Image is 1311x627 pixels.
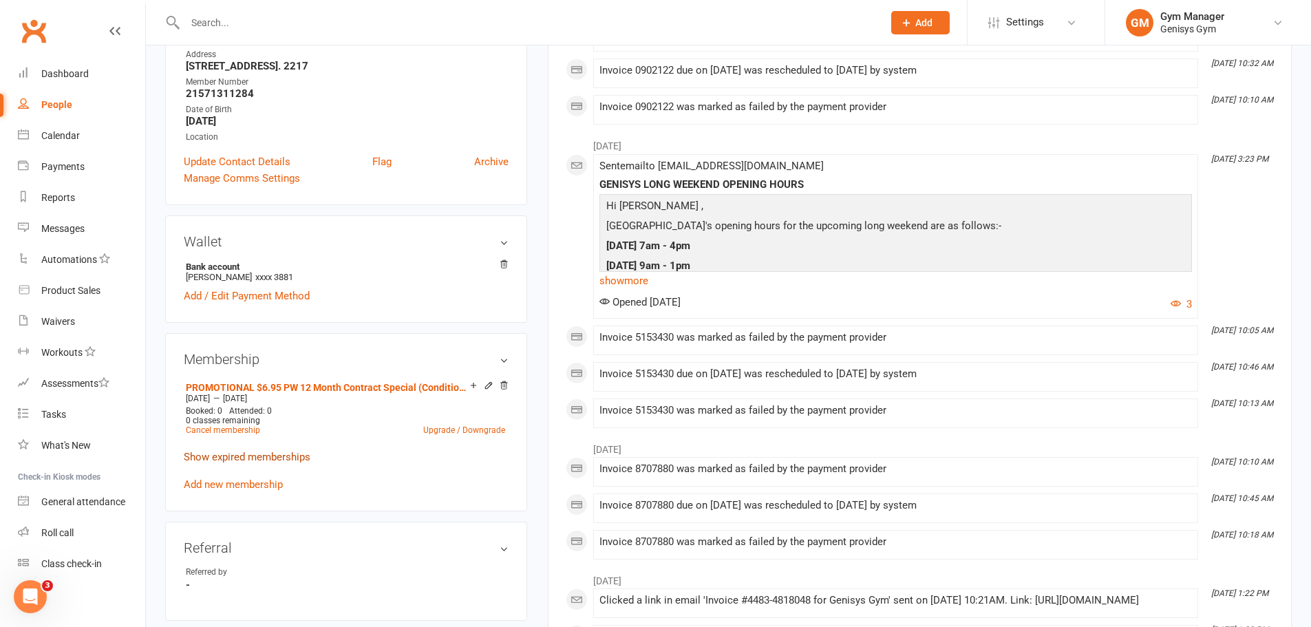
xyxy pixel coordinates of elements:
[17,14,51,48] a: Clubworx
[186,103,509,116] div: Date of Birth
[599,271,1192,290] a: show more
[599,179,1192,191] div: GENISYS LONG WEEKEND OPENING HOURS
[18,487,145,518] a: General attendance kiosk mode
[186,566,299,579] div: Referred by
[184,352,509,367] h3: Membership
[14,580,47,613] iframe: Intercom live chat
[599,296,681,308] span: Opened [DATE]
[18,275,145,306] a: Product Sales
[184,153,290,170] a: Update Contact Details
[186,76,509,89] div: Member Number
[41,192,75,203] div: Reports
[1211,588,1268,598] i: [DATE] 1:22 PM
[1211,362,1273,372] i: [DATE] 10:46 AM
[41,558,102,569] div: Class check-in
[474,153,509,170] a: Archive
[184,170,300,187] a: Manage Comms Settings
[1211,398,1273,408] i: [DATE] 10:13 AM
[186,416,260,425] span: 0 classes remaining
[18,430,145,461] a: What's New
[1126,9,1153,36] div: GM
[41,527,74,538] div: Roll call
[566,131,1274,153] li: [DATE]
[599,65,1192,76] div: Invoice 0902122 due on [DATE] was rescheduled to [DATE] by system
[186,115,509,127] strong: [DATE]
[18,518,145,549] a: Roll call
[186,579,509,591] strong: -
[1006,7,1044,38] span: Settings
[18,89,145,120] a: People
[603,198,1189,217] p: Hi [PERSON_NAME] ,
[18,549,145,580] a: Class kiosk mode
[41,409,66,420] div: Tasks
[566,435,1274,457] li: [DATE]
[891,11,950,34] button: Add
[41,496,125,507] div: General attendance
[1160,23,1224,35] div: Genisys Gym
[599,332,1192,343] div: Invoice 5153430 was marked as failed by the payment provider
[184,259,509,284] li: [PERSON_NAME]
[1211,95,1273,105] i: [DATE] 10:10 AM
[18,306,145,337] a: Waivers
[1211,530,1273,540] i: [DATE] 10:18 AM
[1211,493,1273,503] i: [DATE] 10:45 AM
[41,254,97,265] div: Automations
[1171,296,1192,312] button: 3
[186,60,509,72] strong: [STREET_ADDRESS]. 2217
[41,68,89,79] div: Dashboard
[186,382,470,393] a: PROMOTIONAL $6.95 PW 12 Month Contract Special (Conditions apply - Limited Memberships Available)
[186,406,222,416] span: Booked: 0
[599,463,1192,475] div: Invoice 8707880 was marked as failed by the payment provider
[41,223,85,234] div: Messages
[41,378,109,389] div: Assessments
[18,337,145,368] a: Workouts
[606,259,690,272] span: [DATE] 9am - 1pm
[184,478,283,491] a: Add new membership
[18,244,145,275] a: Automations
[41,161,85,172] div: Payments
[18,368,145,399] a: Assessments
[423,425,505,435] a: Upgrade / Downgrade
[41,440,91,451] div: What's New
[1211,59,1273,68] i: [DATE] 10:32 AM
[184,234,509,249] h3: Wallet
[18,120,145,151] a: Calendar
[1211,154,1268,164] i: [DATE] 3:23 PM
[599,500,1192,511] div: Invoice 8707880 due on [DATE] was rescheduled to [DATE] by system
[186,394,210,403] span: [DATE]
[599,405,1192,416] div: Invoice 5153430 was marked as failed by the payment provider
[186,131,509,144] div: Location
[18,182,145,213] a: Reports
[41,347,83,358] div: Workouts
[915,17,932,28] span: Add
[599,368,1192,380] div: Invoice 5153430 due on [DATE] was rescheduled to [DATE] by system
[255,272,293,282] span: xxxx 3881
[1160,10,1224,23] div: Gym Manager
[184,288,310,304] a: Add / Edit Payment Method
[182,393,509,404] div: —
[184,540,509,555] h3: Referral
[603,217,1189,237] p: [GEOGRAPHIC_DATA]'s opening hours for the upcoming long weekend are as follows:-
[372,153,392,170] a: Flag
[41,99,72,110] div: People
[606,240,690,252] span: [DATE] 7am - 4pm
[1211,457,1273,467] i: [DATE] 10:10 AM
[186,48,509,61] div: Address
[181,13,873,32] input: Search...
[186,262,502,272] strong: Bank account
[18,151,145,182] a: Payments
[599,160,824,172] span: Sent email to [EMAIL_ADDRESS][DOMAIN_NAME]
[186,425,260,435] a: Cancel membership
[1211,326,1273,335] i: [DATE] 10:05 AM
[599,101,1192,113] div: Invoice 0902122 was marked as failed by the payment provider
[41,130,80,141] div: Calendar
[566,566,1274,588] li: [DATE]
[18,399,145,430] a: Tasks
[41,285,100,296] div: Product Sales
[186,87,509,100] strong: 21571311284
[42,580,53,591] span: 3
[18,213,145,244] a: Messages
[184,451,310,463] a: Show expired memberships
[599,595,1192,606] div: Clicked a link in email 'Invoice #4483-4818048 for Genisys Gym' sent on [DATE] 10:21AM. Link: [UR...
[599,536,1192,548] div: Invoice 8707880 was marked as failed by the payment provider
